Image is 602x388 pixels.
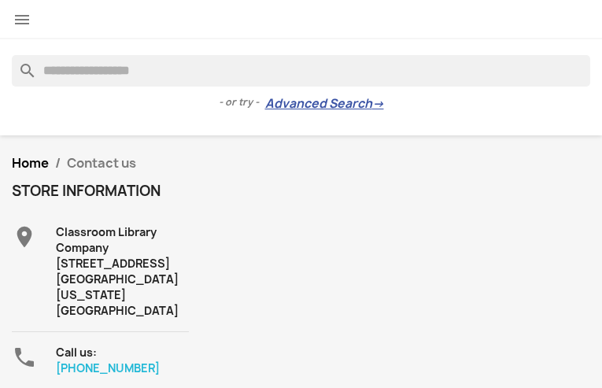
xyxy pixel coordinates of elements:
i:  [12,224,37,249]
i:  [13,10,31,29]
div: Classroom Library Company [STREET_ADDRESS] [GEOGRAPHIC_DATA][US_STATE] [GEOGRAPHIC_DATA] [56,224,189,319]
div: Call us: [56,345,189,376]
a: Advanced Search→ [265,96,384,112]
h4: Store information [12,183,189,199]
span: - or try - [219,94,265,110]
i:  [12,345,37,370]
span: → [372,96,384,112]
a: Home [12,154,49,172]
input: Search [12,55,590,87]
i: search [12,55,31,74]
span: Contact us [67,154,136,172]
a: [PHONE_NUMBER] [56,360,160,375]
